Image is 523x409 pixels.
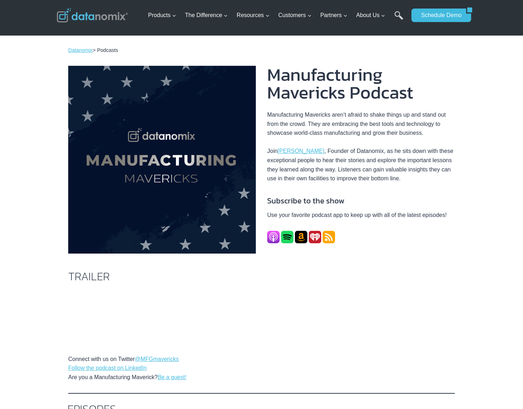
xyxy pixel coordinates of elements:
p: Connect with us on Twitter Are you a Manufacturing Maverick? [68,355,455,382]
span: The Difference [185,11,228,20]
p: Manufacturing Mavericks aren’t afraid to shake things up and stand out from the crowd. They are e... [267,110,455,183]
p: > Podcasts [68,46,455,54]
a: [PERSON_NAME] [277,148,324,154]
h2: TRAILER [68,271,455,282]
span: Products [148,11,176,20]
a: Schedule Demo [411,9,466,22]
img: RSS Feed icon [323,231,335,243]
img: Datanomix Manufacturing Mavericks [68,66,256,254]
h1: Manufacturing Mavericks Podcast [267,66,455,101]
img: Amazon Icon [295,231,307,243]
a: Search [394,11,403,27]
p: Use your favorite podcast app to keep up with all of the latest episodes! [267,211,455,220]
span: Resources [237,11,269,20]
a: Datanomix [68,47,93,53]
img: Datanomix [57,8,128,22]
a: Be a guest! [158,374,187,380]
a: @MFGmavericks [135,356,179,362]
h4: Subscribe to the show [267,195,455,207]
nav: Primary Navigation [145,4,408,27]
a: Follow the podcast on LinkedIn [68,365,147,371]
span: Partners [320,11,347,20]
span: About Us [356,11,385,20]
span: Customers [278,11,311,20]
img: iheartradio icon [309,231,321,243]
